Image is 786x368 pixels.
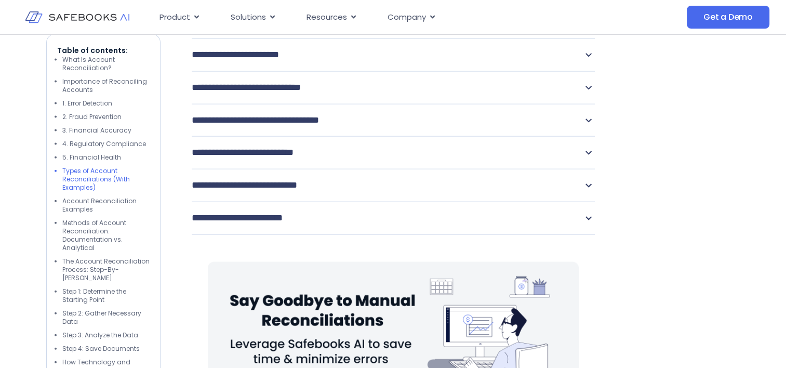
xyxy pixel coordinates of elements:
[62,78,150,95] li: Importance of Reconciling Accounts
[687,6,769,29] a: Get a Demo
[57,46,150,56] p: Table of contents:
[62,258,150,283] li: The Account Reconciliation Process: Step-By-[PERSON_NAME]
[62,288,150,305] li: Step 1: Determine the Starting Point
[231,11,266,23] span: Solutions
[388,11,426,23] span: Company
[62,345,150,353] li: Step 4: Save Documents
[62,127,150,135] li: 3. Financial Accuracy
[62,140,150,149] li: 4. Regulatory Compliance
[151,7,598,28] div: Menu Toggle
[307,11,347,23] span: Resources
[159,11,190,23] span: Product
[62,332,150,340] li: Step 3: Analyze the Data
[62,154,150,162] li: 5. Financial Health
[62,113,150,122] li: 2. Fraud Prevention
[62,310,150,326] li: Step 2: Gather Necessary Data
[703,12,753,22] span: Get a Demo
[62,219,150,253] li: Methods of Account Reconciliation: Documentation vs. Analytical
[62,198,150,214] li: Account Reconciliation Examples
[62,100,150,108] li: 1. Error Detection
[62,167,150,192] li: Types of Account Reconciliations (With Examples)
[151,7,598,28] nav: Menu
[62,56,150,73] li: What Is Account Reconciliation?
